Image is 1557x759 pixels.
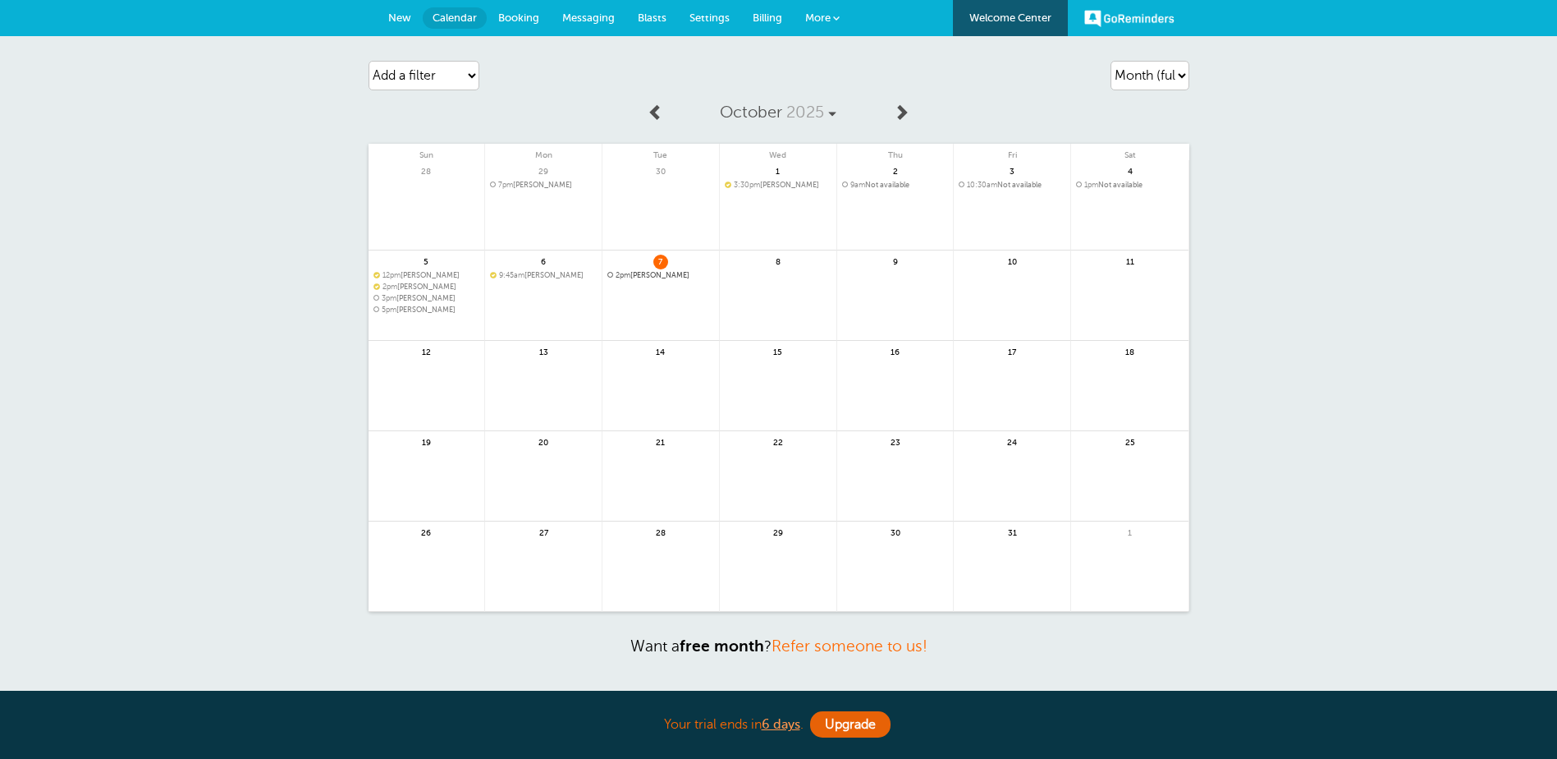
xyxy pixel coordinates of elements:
span: Courtney Konicki [373,283,480,292]
span: 10:30am [967,181,997,189]
a: 9amNot available [842,181,949,190]
a: Calendar [423,7,487,29]
strong: free month [680,637,764,655]
a: Refer someone to us! [772,637,927,655]
p: Want a ? [369,637,1189,655]
span: 3:30pm [734,181,760,189]
span: 9:45am [499,271,524,279]
span: 3 [1005,164,1019,177]
span: Calendar [433,11,477,24]
a: 3pm[PERSON_NAME] [373,294,480,303]
span: Angela Blazer [607,271,714,280]
span: Not available [1076,181,1184,190]
span: October [720,103,782,122]
span: 1 [1123,526,1138,538]
span: 2 [888,164,903,177]
span: Booking [498,11,539,24]
span: 30 [653,164,668,177]
span: 6 [536,255,551,267]
span: Thu [837,144,954,160]
span: 7pm [498,181,513,189]
span: Confirmed. Changing the appointment date will unconfirm the appointment. [490,271,495,278]
a: 2pm[PERSON_NAME] [373,283,480,292]
span: 2pm [616,271,630,279]
span: 20 [536,435,551,448]
a: 9:45am[PERSON_NAME] [490,271,597,280]
span: 7 [653,255,668,267]
a: 7pm[PERSON_NAME] [490,181,597,190]
span: 29 [536,164,551,177]
div: Your trial ends in . [369,707,1189,743]
span: Amy Nicely [373,294,480,303]
span: Giovanna Jones [725,181,831,190]
span: 31 [1005,526,1019,538]
span: Blasts [638,11,666,24]
span: 23 [888,435,903,448]
span: 5 [419,255,433,267]
span: Fri [954,144,1070,160]
span: 2025 [786,103,824,122]
span: 27 [536,526,551,538]
a: 3:30pm[PERSON_NAME] [725,181,831,190]
span: 22 [771,435,785,448]
span: Mon [485,144,602,160]
span: 11 [1123,255,1138,267]
span: 9 [888,255,903,267]
span: 2pm [382,283,397,291]
a: 6 days [762,717,800,732]
span: 25 [1123,435,1138,448]
span: 1pm [1084,181,1098,189]
span: More [805,11,831,24]
span: 26 [419,526,433,538]
span: Sat [1071,144,1188,160]
span: 17 [1005,345,1019,357]
span: Islande Mondesir [373,271,480,280]
span: 8 [771,255,785,267]
span: 28 [419,164,433,177]
span: 18 [1123,345,1138,357]
span: Sun [369,144,485,160]
span: Confirmed. Changing the appointment date will unconfirm the appointment. [373,283,378,289]
a: 10:30amNot available [959,181,1065,190]
span: 12 [419,345,433,357]
span: 16 [888,345,903,357]
span: 19 [419,435,433,448]
a: Upgrade [810,711,891,738]
span: New [388,11,411,24]
span: Tue [602,144,719,160]
span: 5pm [382,306,396,314]
span: 12pm [382,271,401,279]
span: Confirmed. Changing the appointment date will unconfirm the appointment. [725,181,730,187]
a: 2pm[PERSON_NAME] [607,271,714,280]
span: Confirmed. Changing the appointment date will unconfirm the appointment. [373,271,378,278]
span: Teri Hanson [490,181,597,190]
span: 28 [653,526,668,538]
a: 12pm[PERSON_NAME] [373,271,480,280]
span: 1 [771,164,785,177]
span: Not available [959,181,1065,190]
span: 29 [771,526,785,538]
span: Not available [842,181,949,190]
span: Messaging [562,11,615,24]
span: 3pm [382,294,396,302]
a: 1pmNot available [1076,181,1184,190]
span: 21 [653,435,668,448]
span: Wed [720,144,836,160]
span: 4 [1123,164,1138,177]
span: Settings [689,11,730,24]
span: Rickey Jones [490,271,597,280]
span: Tina Gordon [373,306,480,315]
span: Billing [753,11,782,24]
span: 24 [1005,435,1019,448]
span: 15 [771,345,785,357]
span: 10 [1005,255,1019,267]
span: 30 [888,526,903,538]
a: October 2025 [672,94,884,131]
span: 13 [536,345,551,357]
span: 9am [850,181,865,189]
span: 14 [653,345,668,357]
a: 5pm[PERSON_NAME] [373,306,480,315]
